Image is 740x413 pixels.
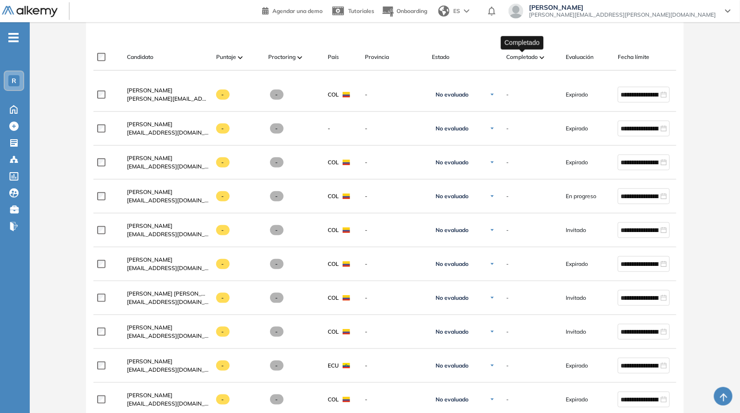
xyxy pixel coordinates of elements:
span: No evaluado [436,328,469,336]
span: [PERSON_NAME] [127,324,172,331]
span: No evaluado [436,125,469,132]
span: [PERSON_NAME] [127,256,172,263]
img: Ícono de flecha [489,397,495,402]
span: - [506,361,509,370]
span: - [328,124,330,133]
span: [PERSON_NAME] [127,358,172,365]
img: Ícono de flecha [489,363,495,368]
span: - [270,259,284,269]
span: - [506,260,509,268]
span: Puntaje [216,53,236,61]
span: - [365,361,424,370]
span: No evaluado [436,193,469,200]
span: - [270,361,284,371]
span: [EMAIL_ADDRESS][DOMAIN_NAME] [127,366,209,374]
a: Agendar una demo [262,5,323,16]
span: COL [328,328,339,336]
img: Ícono de flecha [489,92,495,97]
span: - [365,395,424,404]
span: Invitado [566,328,586,336]
img: Ícono de flecha [489,160,495,165]
span: - [270,225,284,235]
a: [PERSON_NAME] [127,357,209,366]
span: País [328,53,339,61]
span: - [365,158,424,167]
a: [PERSON_NAME] [127,120,209,129]
span: - [216,123,230,134]
img: [missing "en.ARROW_ALT" translation] [238,56,243,59]
img: Ícono de flecha [489,227,495,233]
span: - [270,157,284,168]
span: - [270,394,284,405]
span: - [506,90,509,99]
span: Evaluación [566,53,594,61]
span: R [12,77,16,84]
span: - [365,90,424,99]
img: [missing "en.ARROW_ALT" translation] [540,56,544,59]
span: [PERSON_NAME][EMAIL_ADDRESS][PERSON_NAME][DOMAIN_NAME] [529,11,716,19]
img: COL [343,329,350,335]
span: [EMAIL_ADDRESS][DOMAIN_NAME] [127,129,209,137]
span: No evaluado [436,159,469,166]
span: - [506,158,509,167]
a: [PERSON_NAME] [127,154,209,162]
span: - [270,90,284,100]
span: - [506,124,509,133]
span: [EMAIL_ADDRESS][DOMAIN_NAME] [127,400,209,408]
img: COL [343,160,350,165]
span: - [270,123,284,134]
span: COL [328,294,339,302]
span: COL [328,260,339,268]
span: [PERSON_NAME] [127,87,172,94]
span: - [506,192,509,200]
img: [missing "en.ARROW_ALT" translation] [297,56,302,59]
span: Expirado [566,395,588,404]
span: - [365,260,424,268]
img: Ícono de flecha [489,295,495,301]
span: - [365,294,424,302]
span: [EMAIL_ADDRESS][DOMAIN_NAME] [127,332,209,340]
span: No evaluado [436,260,469,268]
div: Completado [501,36,544,49]
span: No evaluado [436,226,469,234]
button: Onboarding [382,1,427,21]
img: Logo [2,6,58,18]
a: [PERSON_NAME] [127,323,209,332]
img: Ícono de flecha [489,126,495,131]
span: Fecha límite [618,53,649,61]
span: - [216,293,230,303]
span: - [365,192,424,200]
span: Invitado [566,226,586,234]
span: En progreso [566,192,596,200]
span: [EMAIL_ADDRESS][DOMAIN_NAME] [127,230,209,239]
span: - [216,361,230,371]
a: [PERSON_NAME] [127,222,209,230]
img: Ícono de flecha [489,329,495,335]
span: - [365,328,424,336]
a: [PERSON_NAME] [PERSON_NAME] [127,290,209,298]
span: No evaluado [436,396,469,403]
img: COL [343,194,350,199]
span: Expirado [566,90,588,99]
span: - [216,157,230,168]
span: - [270,327,284,337]
span: - [365,226,424,234]
span: [EMAIL_ADDRESS][DOMAIN_NAME] [127,162,209,171]
span: Expirado [566,361,588,370]
span: Estado [432,53,449,61]
span: [PERSON_NAME] [127,155,172,161]
span: Agendar una demo [272,7,323,14]
span: COL [328,226,339,234]
span: [PERSON_NAME] [PERSON_NAME] [127,290,219,297]
span: - [216,191,230,201]
a: [PERSON_NAME] [127,188,209,196]
span: No evaluado [436,294,469,302]
img: COL [343,227,350,233]
span: Expirado [566,260,588,268]
span: Candidato [127,53,153,61]
span: [PERSON_NAME] [127,222,172,229]
span: No evaluado [436,362,469,369]
a: [PERSON_NAME] [127,256,209,264]
span: COL [328,90,339,99]
img: arrow [464,9,469,13]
